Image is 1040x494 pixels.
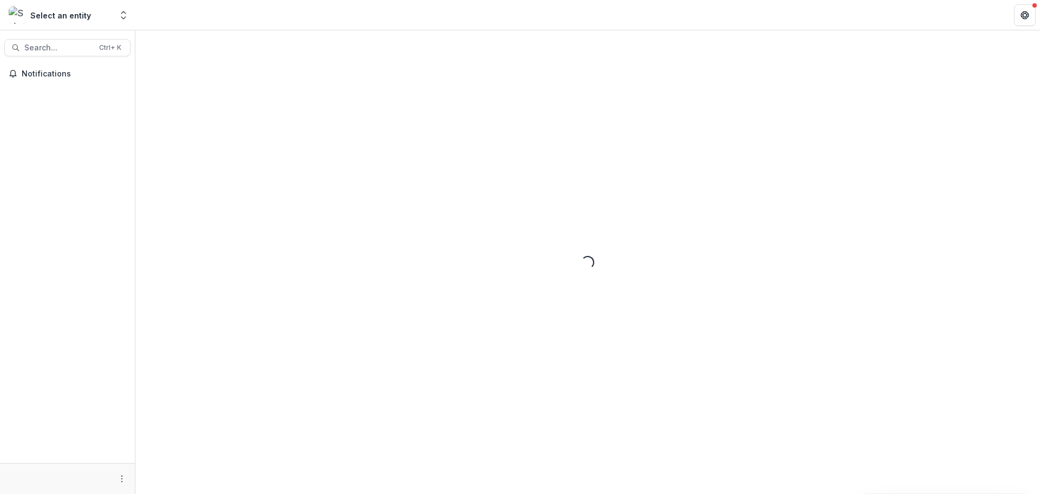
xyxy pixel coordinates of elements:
button: More [115,472,128,485]
img: Select an entity [9,7,26,24]
button: Open entity switcher [116,4,131,26]
div: Ctrl + K [97,42,123,54]
span: Notifications [22,69,126,79]
button: Search... [4,39,131,56]
div: Select an entity [30,10,91,21]
span: Search... [24,43,93,53]
button: Get Help [1014,4,1036,26]
button: Notifications [4,65,131,82]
